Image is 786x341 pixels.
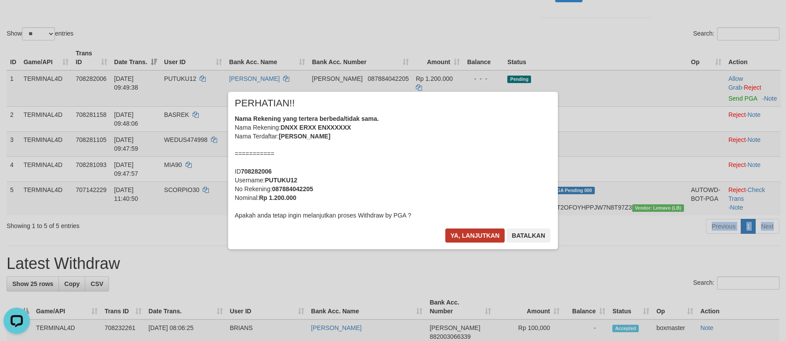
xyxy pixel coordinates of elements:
[279,133,330,140] b: [PERSON_NAME]
[506,229,550,243] button: Batalkan
[241,168,272,175] b: 708282006
[272,185,313,192] b: 087884042205
[280,124,351,131] b: DNXX ERXX ENXXXXXX
[235,99,295,108] span: PERHATIAN!!
[259,194,296,201] b: Rp 1.200.000
[265,177,297,184] b: PUTUKU12
[235,114,551,220] div: Nama Rekening: Nama Terdaftar: =========== ID Username: No Rekening: Nominal: Apakah anda tetap i...
[4,4,30,30] button: Open LiveChat chat widget
[445,229,505,243] button: Ya, lanjutkan
[235,115,379,122] b: Nama Rekening yang tertera berbeda/tidak sama.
